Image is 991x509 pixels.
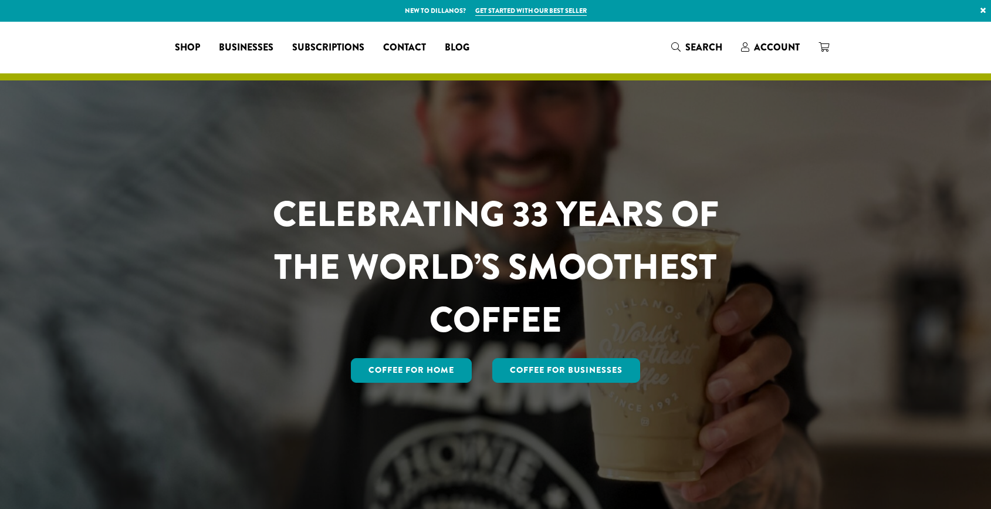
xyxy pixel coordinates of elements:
[475,6,587,16] a: Get started with our best seller
[219,41,273,55] span: Businesses
[238,188,753,346] h1: CELEBRATING 33 YEARS OF THE WORLD’S SMOOTHEST COFFEE
[383,41,426,55] span: Contact
[175,41,200,55] span: Shop
[351,358,472,383] a: Coffee for Home
[292,41,364,55] span: Subscriptions
[492,358,640,383] a: Coffee For Businesses
[662,38,732,57] a: Search
[445,41,469,55] span: Blog
[754,41,800,54] span: Account
[165,38,209,57] a: Shop
[685,41,722,54] span: Search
